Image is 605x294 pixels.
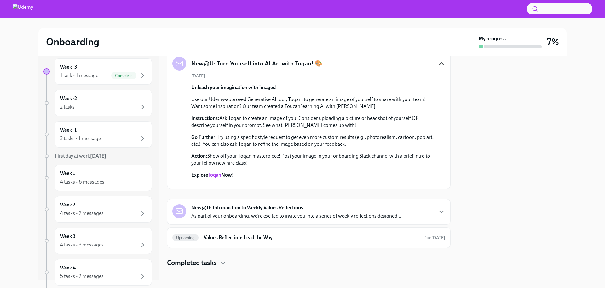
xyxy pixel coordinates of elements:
[55,153,106,159] span: First day at work
[60,104,75,110] div: 2 tasks
[60,210,104,217] div: 4 tasks • 2 messages
[547,36,559,48] h3: 7%
[60,178,104,185] div: 4 tasks • 6 messages
[191,73,205,79] span: [DATE]
[191,134,217,140] strong: Go Further:
[43,228,152,254] a: Week 34 tasks • 3 messages
[191,172,234,178] strong: Explore Now!
[431,235,445,240] strong: [DATE]
[60,72,98,79] div: 1 task • 1 message
[191,59,322,68] h5: New@U: Turn Yourself into AI Art with Toqan! 🎨
[60,273,104,280] div: 5 tasks • 2 messages
[43,90,152,116] a: Week -22 tasks
[43,165,152,191] a: Week 14 tasks • 6 messages
[46,36,99,48] h2: Onboarding
[479,35,506,42] strong: My progress
[191,204,303,211] strong: New@U: Introduction to Weekly Values Reflections
[43,153,152,160] a: First day at work[DATE]
[423,235,445,241] span: October 27th, 2025 09:00
[60,64,77,71] h6: Week -3
[60,127,77,133] h6: Week -1
[60,95,77,102] h6: Week -2
[60,264,76,271] h6: Week 4
[167,258,451,268] div: Completed tasks
[111,73,136,78] span: Complete
[191,115,219,121] strong: Instructions:
[191,212,401,219] p: As part of your onboarding, we’re excited to invite you into a series of weekly reflections desig...
[191,153,435,167] p: Show off your Toqan masterpiece! Post your image in your onboarding Slack channel with a brief in...
[191,84,277,90] strong: Unleash your imagination with images!
[13,4,33,14] img: Udemy
[43,196,152,223] a: Week 24 tasks • 2 messages
[60,135,101,142] div: 3 tasks • 1 message
[60,241,104,248] div: 4 tasks • 3 messages
[167,258,217,268] h4: Completed tasks
[60,201,75,208] h6: Week 2
[43,121,152,148] a: Week -13 tasks • 1 message
[43,58,152,85] a: Week -31 task • 1 messageComplete
[172,235,199,240] span: Upcoming
[90,153,106,159] strong: [DATE]
[191,115,435,129] p: Ask Toqan to create an image of you. Consider uploading a picture or headshot of yourself OR desc...
[423,235,445,240] span: Due
[208,172,221,178] a: Toqan
[191,134,435,148] p: Try using a specific style request to get even more custom results (e.g., photorealism, cartoon, ...
[60,233,76,240] h6: Week 3
[172,233,445,243] a: UpcomingValues Reflection: Lead the WayDue[DATE]
[60,170,75,177] h6: Week 1
[43,259,152,286] a: Week 45 tasks • 2 messages
[204,234,418,241] h6: Values Reflection: Lead the Way
[191,153,207,159] strong: Action:
[191,96,435,110] p: Use our Udemy-approved Generative AI tool, Toqan, to generate an image of yourself to share with ...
